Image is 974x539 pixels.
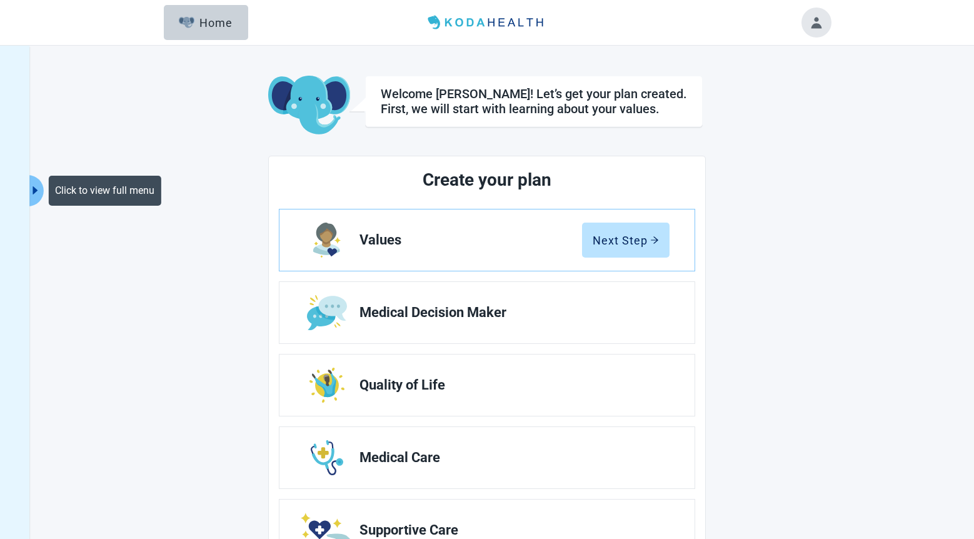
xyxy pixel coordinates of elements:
a: Edit Medical Care section [279,427,695,488]
img: Koda Health [423,13,551,33]
div: Click to view full menu [49,176,161,206]
a: Edit Quality of Life section [279,355,695,416]
a: Edit Medical Decision Maker section [279,282,695,343]
span: Supportive Care [359,523,660,538]
span: Medical Decision Maker [359,305,660,320]
h2: Create your plan [326,166,648,194]
span: Quality of Life [359,378,660,393]
button: ElephantHome [164,5,248,40]
img: Koda Elephant [268,76,350,136]
button: Expand menu [28,175,44,206]
img: Elephant [179,17,194,28]
button: Next Steparrow-right [582,223,670,258]
div: Welcome [PERSON_NAME]! Let’s get your plan created. First, we will start with learning about your... [381,86,687,116]
div: Home [179,16,233,29]
span: arrow-right [650,236,659,244]
span: Values [359,233,582,248]
span: caret-right [29,184,41,196]
button: Toggle account menu [801,8,831,38]
span: Medical Care [359,450,660,465]
div: Next Step [593,234,659,246]
a: Edit Values section [279,209,695,271]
